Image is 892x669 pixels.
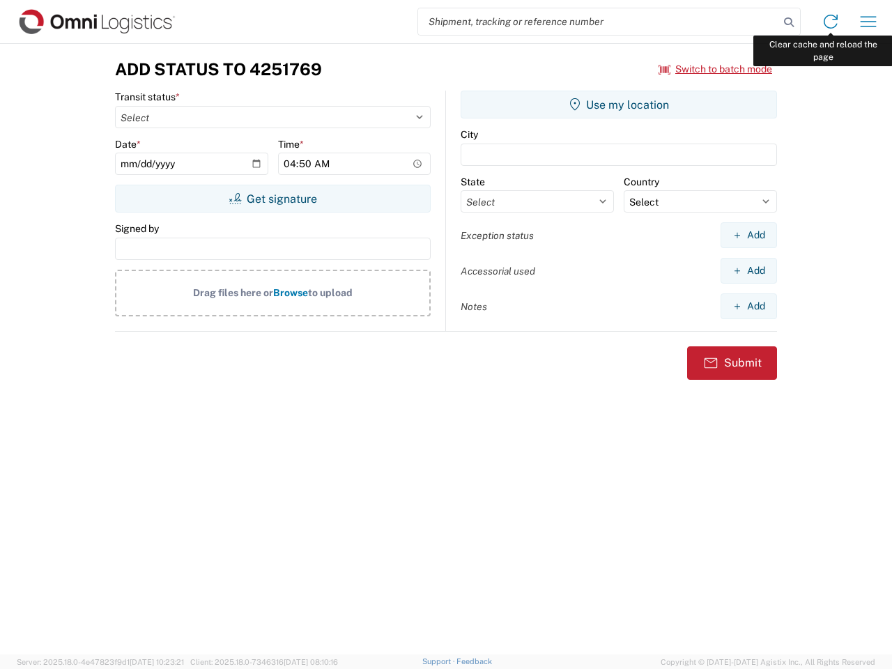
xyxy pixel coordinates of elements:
span: to upload [308,287,353,298]
a: Support [422,657,457,666]
input: Shipment, tracking or reference number [418,8,779,35]
button: Submit [687,346,777,380]
h3: Add Status to 4251769 [115,59,322,79]
span: [DATE] 08:10:16 [284,658,338,666]
span: Copyright © [DATE]-[DATE] Agistix Inc., All Rights Reserved [661,656,875,668]
label: Accessorial used [461,265,535,277]
button: Add [721,258,777,284]
button: Switch to batch mode [659,58,772,81]
label: Signed by [115,222,159,235]
label: Exception status [461,229,534,242]
button: Use my location [461,91,777,118]
button: Add [721,293,777,319]
span: [DATE] 10:23:21 [130,658,184,666]
label: Time [278,138,304,151]
label: Date [115,138,141,151]
span: Client: 2025.18.0-7346316 [190,658,338,666]
button: Add [721,222,777,248]
label: City [461,128,478,141]
span: Browse [273,287,308,298]
label: Notes [461,300,487,313]
span: Drag files here or [193,287,273,298]
label: State [461,176,485,188]
span: Server: 2025.18.0-4e47823f9d1 [17,658,184,666]
label: Country [624,176,659,188]
button: Get signature [115,185,431,213]
label: Transit status [115,91,180,103]
a: Feedback [456,657,492,666]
